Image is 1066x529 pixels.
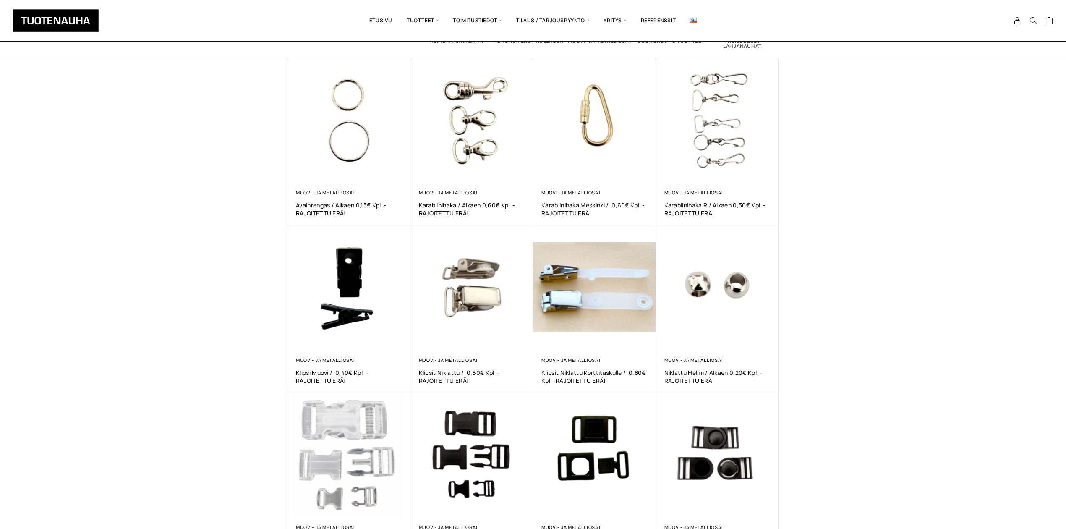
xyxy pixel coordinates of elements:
a: Avainrengas / alkaen 0,13€ kpl -RAJOITETTU ERÄ! [296,201,402,217]
a: Muovi- ja metalliosat [419,357,478,363]
a: My Account [1009,17,1026,24]
a: Etusivu [362,6,400,35]
img: Tuotenauha Oy [13,9,99,32]
h2: Muovi- ja metalliosat [564,39,635,44]
button: Search [1025,17,1041,24]
h2: Suomenlippu tuotteet [635,39,707,44]
a: Klipsit Niklattu korttitaskulle / 0,80€ kpl -RAJOITETTU ERÄ! [541,369,648,385]
a: Niklattu helmi / alkaen 0,20€ kpl -RAJOITETTU ERÄ! [664,369,771,385]
span: Yritys [596,6,633,35]
a: Karabiinihaka / alkaen 0,60€ kpl -RAJOITETTU ERÄ! [419,201,525,217]
a: Muovi- ja metalliosat [296,357,355,363]
span: Toimitustiedot [446,6,509,35]
h2: Yksilölliset lahjanauhat [707,39,778,49]
a: Muovi- ja metalliosat [664,189,724,196]
span: Tuotteet [400,6,446,35]
img: English [690,18,697,23]
a: Muovi- ja metalliosat [541,189,601,196]
a: Klipsi Muovi / 0,40€ kpl -RAJOITETTU ERÄ! [296,369,402,385]
a: Cart [1045,16,1053,26]
a: Muovi- ja metalliosat [296,189,355,196]
a: Karabiinihaka messinki / 0,60€ kpl -RAJOITETTU ERÄ! [541,201,648,217]
h2: Kokonumerot rullassa [493,39,564,44]
a: Muovi- ja metalliosat [664,357,724,363]
a: Muovi- ja metalliosat [419,189,478,196]
a: Muovi- ja metalliosat [541,357,601,363]
a: Karabiinihaka R / alkaen 0,30€ kpl -RAJOITETTU ERÄ! [664,201,771,217]
a: Referenssit [634,6,683,35]
a: Klipsit Niklattu / 0,60€ kpl -RAJOITETTU ERÄ! [419,369,525,385]
span: Tilaus / Tarjouspyyntö [509,6,597,35]
h2: Keinonahkamerkit [421,39,493,44]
